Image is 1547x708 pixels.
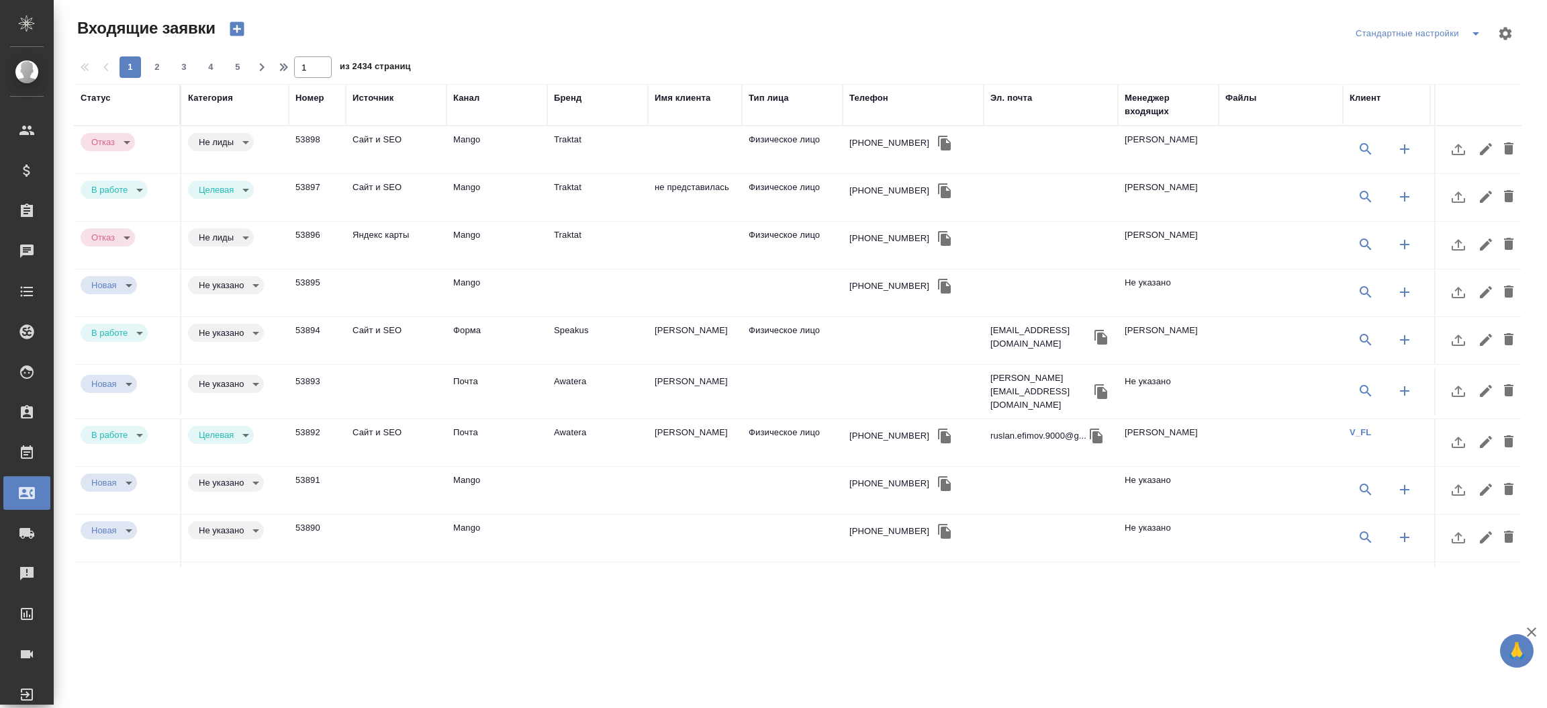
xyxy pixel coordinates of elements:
button: Создать клиента [1389,474,1421,506]
td: Бюро переводов [PERSON_NAME] [648,562,742,609]
button: Не указано [195,327,248,339]
button: Создать клиента [1389,181,1421,213]
button: Скопировать [935,276,955,296]
div: [PHONE_NUMBER] [849,232,929,245]
td: [PERSON_NAME] [1118,317,1219,364]
td: [PERSON_NAME] [1118,126,1219,173]
div: [PHONE_NUMBER] [849,184,929,197]
button: 3 [173,56,195,78]
button: Скопировать [935,426,955,446]
div: Канал [453,91,479,105]
span: Входящие заявки [74,17,216,39]
td: Сайт и SEO [346,419,447,466]
button: 2 [146,56,168,78]
span: Настроить таблицу [1489,17,1521,50]
button: Не указано [195,279,248,291]
button: Создать клиента [1389,324,1421,356]
td: [PERSON_NAME] [1118,174,1219,221]
button: Редактировать [1474,181,1497,213]
td: 53895 [289,269,346,316]
td: Awatera [547,368,648,415]
button: Не лиды [195,232,238,243]
td: Почта [447,562,547,609]
td: Mango [447,269,547,316]
button: Удалить [1497,181,1520,213]
td: Форма [447,317,547,364]
button: Удалить [1497,133,1520,165]
td: Mango [447,515,547,562]
div: Отказ [81,521,137,539]
div: Статус [81,91,111,105]
button: Загрузить файл [1442,181,1474,213]
td: 53896 [289,222,346,269]
button: В работе [87,327,132,339]
button: Загрузить файл [1442,426,1474,458]
td: Сайт и SEO [346,317,447,364]
button: Целевая [195,429,238,441]
div: Отказ [188,276,264,294]
button: Загрузить файл [1442,474,1474,506]
div: Файлы [1225,91,1256,105]
div: Отказ [188,521,264,539]
button: Загрузить файл [1442,324,1474,356]
td: 53893 [289,368,346,415]
span: 2 [146,60,168,74]
button: Редактировать [1474,375,1497,407]
td: Не указано [1118,515,1219,562]
button: Скопировать [935,474,955,494]
td: 53891 [289,467,346,514]
button: Загрузить файл [1442,276,1474,308]
div: Менеджер входящих [1125,91,1212,118]
button: Выбрать клиента [1350,228,1382,261]
td: Физическое лицо [742,174,843,221]
td: 53894 [289,317,346,364]
button: Редактировать [1474,133,1497,165]
button: Создать [221,17,253,40]
td: Сайт и SEO [346,174,447,221]
td: Traktat [547,174,648,221]
span: 5 [227,60,248,74]
button: Новая [87,477,121,488]
td: Не указано [1118,269,1219,316]
td: [PERSON_NAME] [1118,419,1219,466]
div: [PHONE_NUMBER] [849,279,929,293]
button: 🙏 [1500,634,1534,668]
button: Выбрать клиента [1350,276,1382,308]
td: Mango [447,467,547,514]
td: 53897 [289,174,346,221]
td: Почта [447,368,547,415]
button: Удалить [1497,276,1520,308]
div: Отказ [188,324,264,342]
td: 53889 [289,562,346,609]
p: [EMAIL_ADDRESS][DOMAIN_NAME] [990,324,1091,351]
button: Удалить [1497,324,1520,356]
button: Отказ [87,232,119,243]
div: Номер [295,91,324,105]
td: Mango [447,126,547,173]
p: ruslan.efimov.9000@g... [990,429,1086,443]
div: [PHONE_NUMBER] [849,136,929,150]
span: 3 [173,60,195,74]
span: из 2434 страниц [340,58,411,78]
span: 4 [200,60,222,74]
button: Скопировать [1091,327,1111,347]
button: Скопировать [935,521,955,541]
div: Отказ [188,228,254,247]
td: 53890 [289,515,346,562]
p: [PERSON_NAME][EMAIL_ADDRESS][DOMAIN_NAME] [990,371,1091,412]
button: Редактировать [1474,228,1497,261]
td: [PERSON_NAME] [648,317,742,364]
td: Traktat [547,222,648,269]
td: Не указано [1118,562,1219,609]
button: Новая [87,525,121,536]
div: Отказ [81,324,148,342]
div: Отказ [188,181,254,199]
td: Физическое лицо [742,419,843,466]
button: Скопировать [935,133,955,153]
button: Удалить [1497,521,1520,554]
button: Выбрать клиента [1350,521,1382,554]
button: Новая [87,279,121,291]
div: [PHONE_NUMBER] [849,477,929,490]
button: Редактировать [1474,426,1497,458]
td: Яндекс карты [346,222,447,269]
